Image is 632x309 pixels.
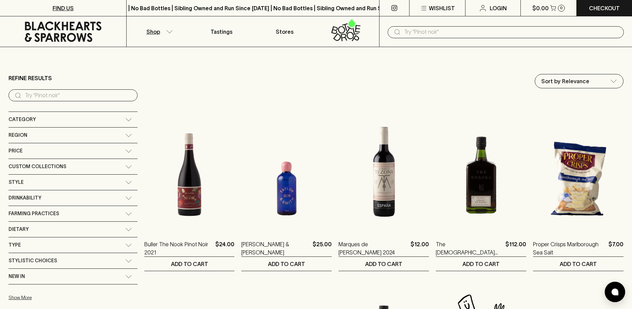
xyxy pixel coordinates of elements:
div: New In [9,269,138,284]
div: Region [9,128,138,143]
span: Price [9,147,23,155]
p: ADD TO CART [268,260,305,268]
span: Style [9,178,24,187]
button: ADD TO CART [436,257,526,271]
span: Drinkability [9,194,41,202]
a: The [DEMOGRAPHIC_DATA] Straight Rye Whiskey [436,240,503,256]
a: Proper Crisps Marlborough Sea Salt [533,240,606,256]
a: Buller The Nook Pinot Noir 2021 [144,240,213,256]
button: ADD TO CART [533,257,623,271]
a: Stores [253,16,316,47]
img: Marques de Tezona Tempranillo 2024 [339,111,429,230]
p: Refine Results [9,74,52,82]
img: The Gospel Straight Rye Whiskey [436,111,526,230]
a: [PERSON_NAME] & [PERSON_NAME] [241,240,310,256]
span: Type [9,241,21,249]
button: Show More [9,291,98,305]
p: Shop [146,28,160,36]
p: Login [490,4,507,12]
div: Sort by Relevance [535,74,623,88]
p: Sort by Relevance [541,77,589,85]
p: Wishlist [429,4,455,12]
p: Stores [276,28,293,36]
p: $12.00 [411,240,429,256]
div: Custom Collections [9,159,138,174]
button: ADD TO CART [144,257,235,271]
img: Taylor & Smith Gin [241,111,332,230]
p: ADD TO CART [365,260,402,268]
div: Category [9,112,138,127]
span: New In [9,272,25,281]
p: ADD TO CART [462,260,500,268]
span: Category [9,115,36,124]
div: Stylistic Choices [9,253,138,268]
p: FIND US [53,4,74,12]
span: Region [9,131,27,139]
span: Custom Collections [9,162,66,171]
span: Dietary [9,225,29,234]
p: $25.00 [313,240,332,256]
p: ADD TO CART [171,260,208,268]
a: Marques de [PERSON_NAME] 2024 [339,240,408,256]
button: ADD TO CART [339,257,429,271]
input: Try “Pinot noir” [25,90,132,101]
div: Price [9,143,138,159]
img: Buller The Nook Pinot Noir 2021 [144,111,235,230]
div: Type [9,237,138,253]
span: Farming Practices [9,209,59,218]
span: Stylistic Choices [9,256,57,265]
p: $0.00 [532,4,549,12]
img: Proper Crisps Marlborough Sea Salt [533,111,623,230]
p: Checkout [589,4,620,12]
input: Try "Pinot noir" [404,27,618,38]
p: $24.00 [215,240,234,256]
p: ADD TO CART [560,260,597,268]
p: $112.00 [505,240,526,256]
p: Tastings [211,28,232,36]
div: Style [9,175,138,190]
button: ADD TO CART [241,257,332,271]
p: 0 [560,6,563,10]
p: $7.00 [608,240,623,256]
div: Dietary [9,222,138,237]
img: bubble-icon [612,289,618,295]
button: Shop [127,16,190,47]
div: Drinkability [9,190,138,206]
div: Farming Practices [9,206,138,221]
a: Tastings [190,16,253,47]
